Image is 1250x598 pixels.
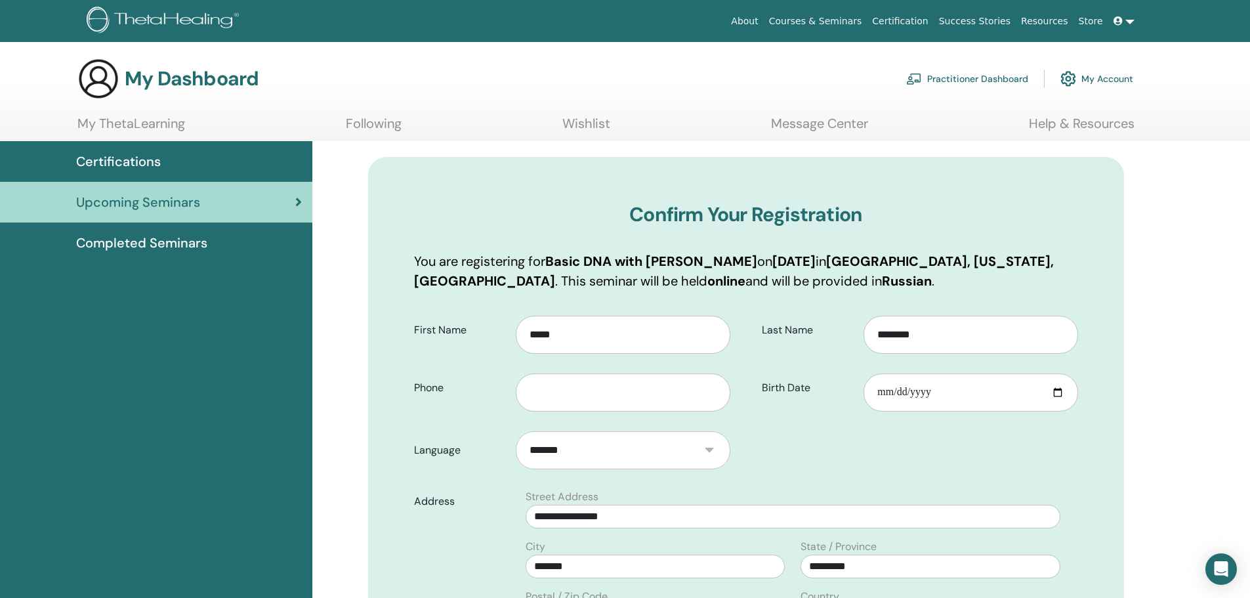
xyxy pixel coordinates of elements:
b: Basic DNA with [PERSON_NAME] [545,253,757,270]
a: Practitioner Dashboard [906,64,1028,93]
img: generic-user-icon.jpg [77,58,119,100]
a: Following [346,116,402,141]
b: online [707,272,745,289]
label: Birth Date [752,375,864,400]
img: chalkboard-teacher.svg [906,73,922,85]
span: Upcoming Seminars [76,192,200,212]
a: Message Center [771,116,868,141]
a: My Account [1060,64,1133,93]
a: About [726,9,763,33]
a: Store [1073,9,1108,33]
b: [DATE] [772,253,816,270]
p: You are registering for on in . This seminar will be held and will be provided in . [414,251,1078,291]
label: Street Address [526,489,598,505]
label: Last Name [752,318,864,343]
a: Resources [1016,9,1073,33]
b: Russian [882,272,932,289]
a: My ThetaLearning [77,116,185,141]
a: Success Stories [934,9,1016,33]
div: Open Intercom Messenger [1205,553,1237,585]
label: City [526,539,545,555]
a: Certification [867,9,933,33]
label: First Name [404,318,516,343]
a: Wishlist [562,116,610,141]
a: Help & Resources [1029,116,1135,141]
span: Completed Seminars [76,233,207,253]
img: logo.png [87,7,243,36]
label: Phone [404,375,516,400]
h3: Confirm Your Registration [414,203,1078,226]
img: cog.svg [1060,68,1076,90]
a: Courses & Seminars [764,9,867,33]
label: Language [404,438,516,463]
label: Address [404,489,518,514]
label: State / Province [801,539,877,555]
h3: My Dashboard [125,67,259,91]
span: Certifications [76,152,161,171]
